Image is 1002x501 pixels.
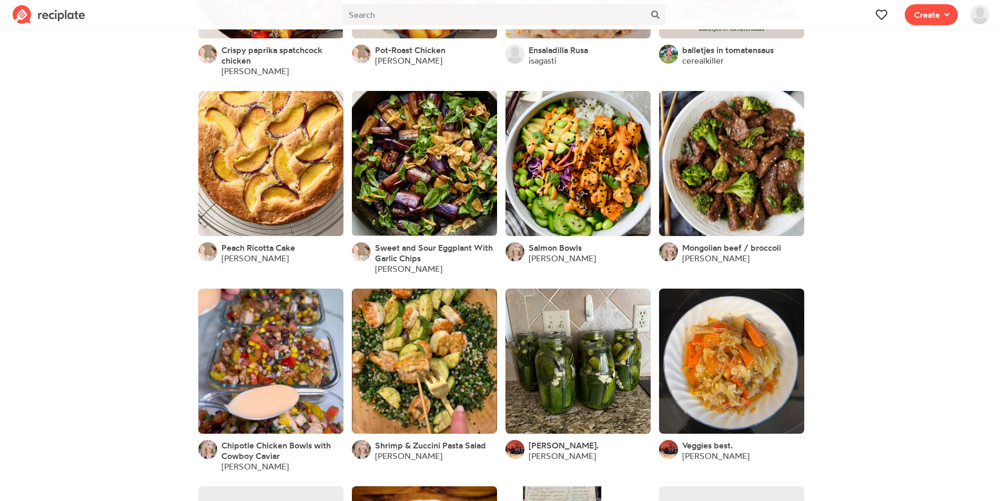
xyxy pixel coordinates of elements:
a: Shrimp & Zuccini Pasta Salad [375,440,486,451]
a: [PERSON_NAME] [529,253,596,263]
a: [PERSON_NAME] [375,55,442,66]
span: Crispy paprika spatchcock chicken [221,45,322,66]
a: Peach Ricotta Cake [221,242,295,253]
img: User's avatar [198,242,217,261]
a: Chipotle Chicken Bowls with Cowboy Caviar [221,440,343,461]
span: Sweet and Sour Eggplant With Garlic Chips [375,242,493,263]
img: User's avatar [352,242,371,261]
a: [PERSON_NAME] [375,451,442,461]
a: isagasti [529,55,556,66]
a: Crispy paprika spatchcock chicken [221,45,343,66]
img: User's avatar [659,45,678,64]
a: [PERSON_NAME] [682,253,750,263]
input: Search [342,4,645,25]
a: [PERSON_NAME] [221,66,289,76]
img: User's avatar [505,45,524,64]
span: Chipotle Chicken Bowls with Cowboy Caviar [221,440,331,461]
img: User's avatar [505,440,524,459]
a: Pot-Roast Chicken [375,45,446,55]
a: Ensaladilla Rusa [529,45,588,55]
img: User's avatar [970,5,989,24]
a: cerealkiller [682,55,724,66]
a: Mongolian beef / broccoli [682,242,781,253]
img: User's avatar [352,45,371,64]
img: User's avatar [659,440,678,459]
img: User's avatar [659,242,678,261]
a: Salmon Bowls [529,242,582,253]
button: Create [905,4,958,25]
img: User's avatar [198,440,217,459]
a: [PERSON_NAME] [221,253,289,263]
img: User's avatar [352,440,371,459]
a: Sweet and Sour Eggplant With Garlic Chips [375,242,497,263]
img: User's avatar [505,242,524,261]
a: [PERSON_NAME] [221,461,289,472]
img: Reciplate [13,5,85,24]
img: User's avatar [198,45,217,64]
a: [PERSON_NAME]. [529,440,599,451]
span: Create [914,8,940,21]
a: [PERSON_NAME] [682,451,750,461]
a: [PERSON_NAME] [375,263,442,274]
a: Veggies best. [682,440,733,451]
a: balletjes in tomatensaus [682,45,774,55]
a: [PERSON_NAME] [529,451,596,461]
